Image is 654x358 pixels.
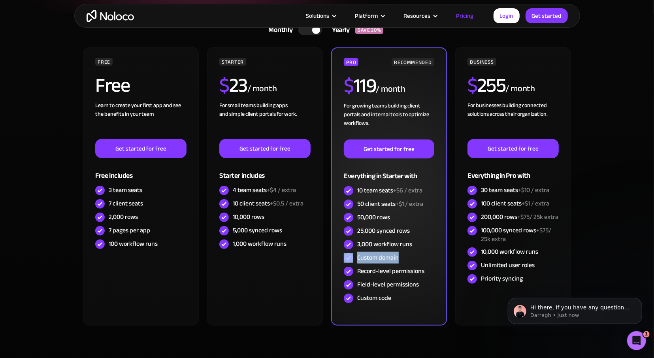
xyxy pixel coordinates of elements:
div: 4 team seats [233,186,296,194]
h2: 23 [219,75,247,95]
div: Resources [394,11,447,21]
div: Custom domain [357,253,399,262]
div: RECOMMENDED [392,58,434,66]
div: / month [247,83,277,95]
h2: Free [95,75,130,95]
div: Field-level permissions [357,280,419,289]
div: BUSINESS [467,58,496,66]
div: 200,000 rows [481,213,558,221]
span: $ [467,67,477,104]
div: Free includes [95,158,186,184]
div: 10,000 workflow runs [481,247,538,256]
span: +$10 / extra [518,184,549,196]
div: 25,000 synced rows [357,226,410,235]
div: Everything in Pro with [467,158,558,184]
a: Pricing [447,11,484,21]
div: 3 team seats [109,186,142,194]
span: $ [219,67,229,104]
div: Resources [404,11,431,21]
div: Platform [345,11,394,21]
div: Platform [355,11,378,21]
div: 10 team seats [357,186,422,195]
span: +$75/ 25k extra [481,224,551,245]
div: 100 workflow runs [109,239,158,248]
div: / month [376,83,405,96]
div: Custom code [357,294,391,302]
div: Learn to create your first app and see the benefits in your team ‍ [95,101,186,139]
a: Get started for free [344,139,434,158]
div: Solutions [306,11,330,21]
div: Unlimited user roles [481,261,535,269]
span: +$1 / extra [396,198,423,210]
div: Record-level permissions [357,267,424,275]
span: +$0.5 / extra [270,198,303,209]
span: +$1 / extra [522,198,549,209]
div: Starter includes [219,158,310,184]
div: SAVE 20% [355,26,383,34]
div: 10 client seats [233,199,303,208]
h2: 255 [467,75,505,95]
span: +$4 / extra [267,184,296,196]
span: 1 [643,331,650,337]
div: 1,000 workflow runs [233,239,286,248]
a: Get started for free [467,139,558,158]
div: FREE [95,58,113,66]
span: $ [344,67,354,104]
span: +$6 / extra [393,185,422,196]
div: Priority syncing [481,274,523,283]
a: Get started [526,8,568,23]
a: Login [494,8,520,23]
div: Everything in Starter with [344,158,434,184]
div: 5,000 synced rows [233,226,282,235]
div: 50 client seats [357,200,423,208]
div: / month [505,83,535,95]
div: 50,000 rows [357,213,390,222]
div: 30 team seats [481,186,549,194]
div: For growing teams building client portals and internal tools to optimize workflows. [344,102,434,139]
div: STARTER [219,58,246,66]
span: +$75/ 25k extra [517,211,558,223]
div: 2,000 rows [109,213,138,221]
div: 7 pages per app [109,226,150,235]
a: home [87,10,134,22]
a: Get started for free [219,139,310,158]
div: 7 client seats [109,199,143,208]
div: Monthly [259,24,299,36]
div: 3,000 workflow runs [357,240,412,249]
div: Solutions [296,11,345,21]
a: Get started for free [95,139,186,158]
iframe: Intercom live chat [627,331,646,350]
div: 100,000 synced rows [481,226,558,243]
div: 100 client seats [481,199,549,208]
div: PRO [344,58,358,66]
div: For small teams building apps and simple client portals for work. ‍ [219,101,310,139]
div: Yearly [322,24,355,36]
div: 10,000 rows [233,213,264,221]
iframe: Intercom notifications message [496,281,654,337]
h2: 119 [344,76,376,96]
div: For businesses building connected solutions across their organization. ‍ [467,101,558,139]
